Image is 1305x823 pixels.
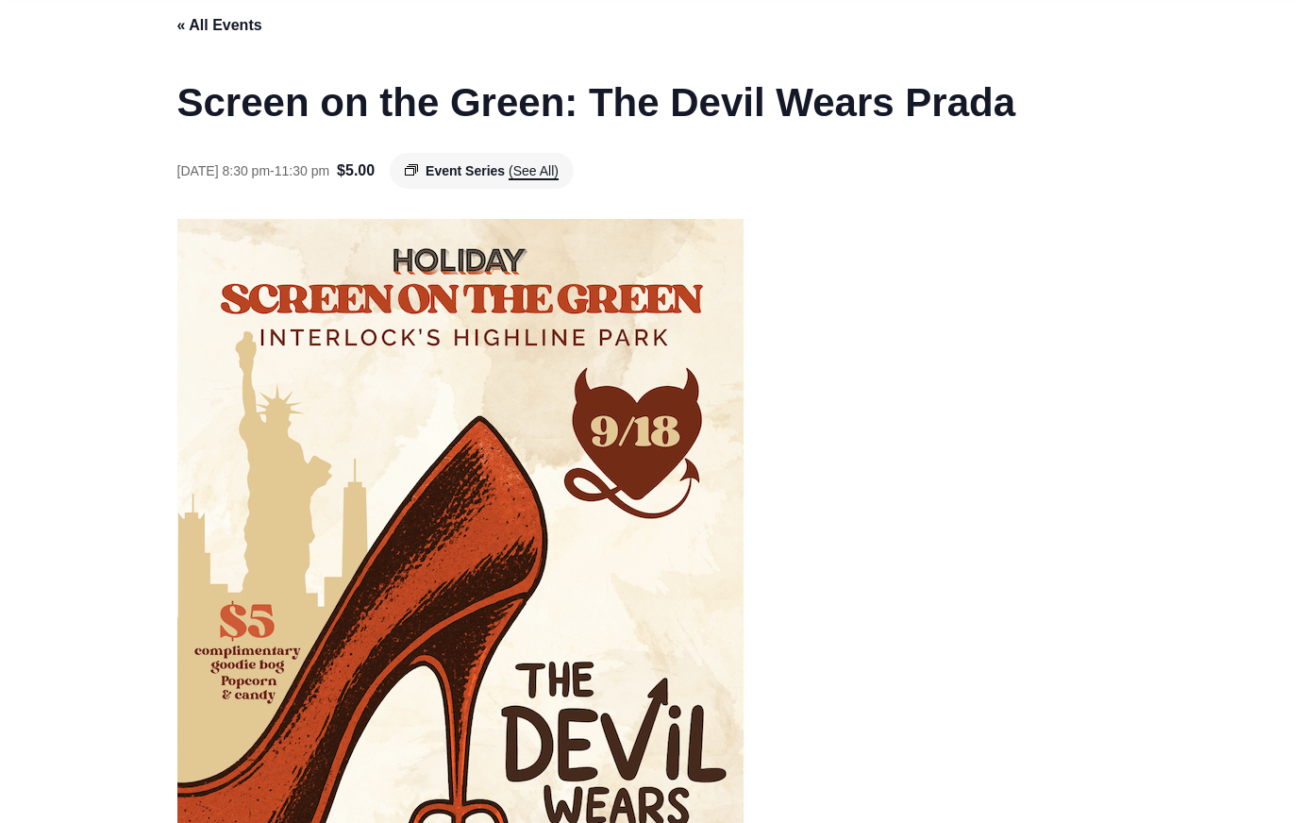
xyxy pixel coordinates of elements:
span: [DATE] 8:30 pm [177,163,271,178]
span: Event Series [426,163,505,178]
span: (See All) [509,163,559,178]
span: $5.00 [337,159,375,183]
a: (See All) [509,163,559,180]
h1: Screen on the Green: The Devil Wears Prada [177,76,1129,130]
a: « All Events [177,17,262,33]
span: 11:30 pm [275,163,329,178]
div: - [177,160,330,183]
